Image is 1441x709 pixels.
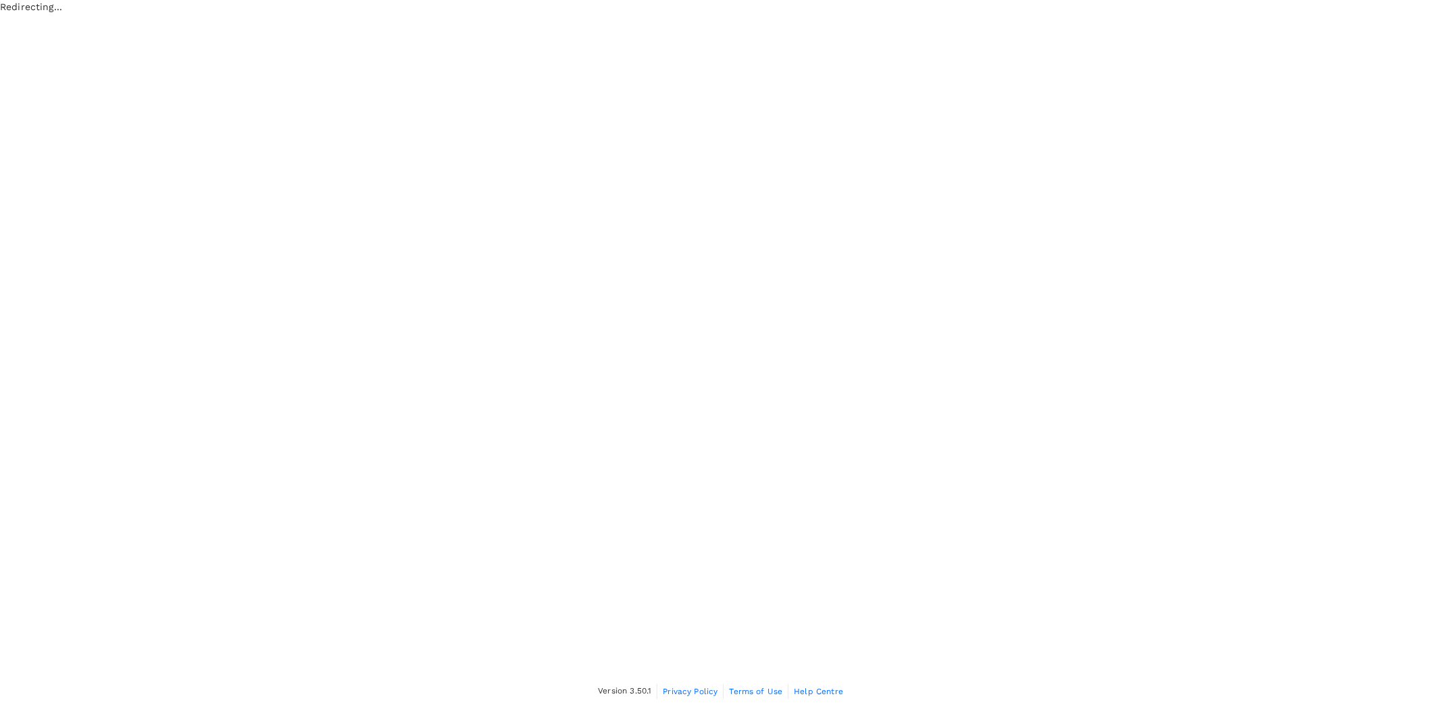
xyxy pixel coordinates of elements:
a: Help Centre [794,684,843,699]
span: Privacy Policy [663,687,717,696]
a: Terms of Use [729,684,782,699]
span: Version 3.50.1 [598,685,651,698]
span: Help Centre [794,687,843,696]
a: Privacy Policy [663,684,717,699]
span: Terms of Use [729,687,782,696]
